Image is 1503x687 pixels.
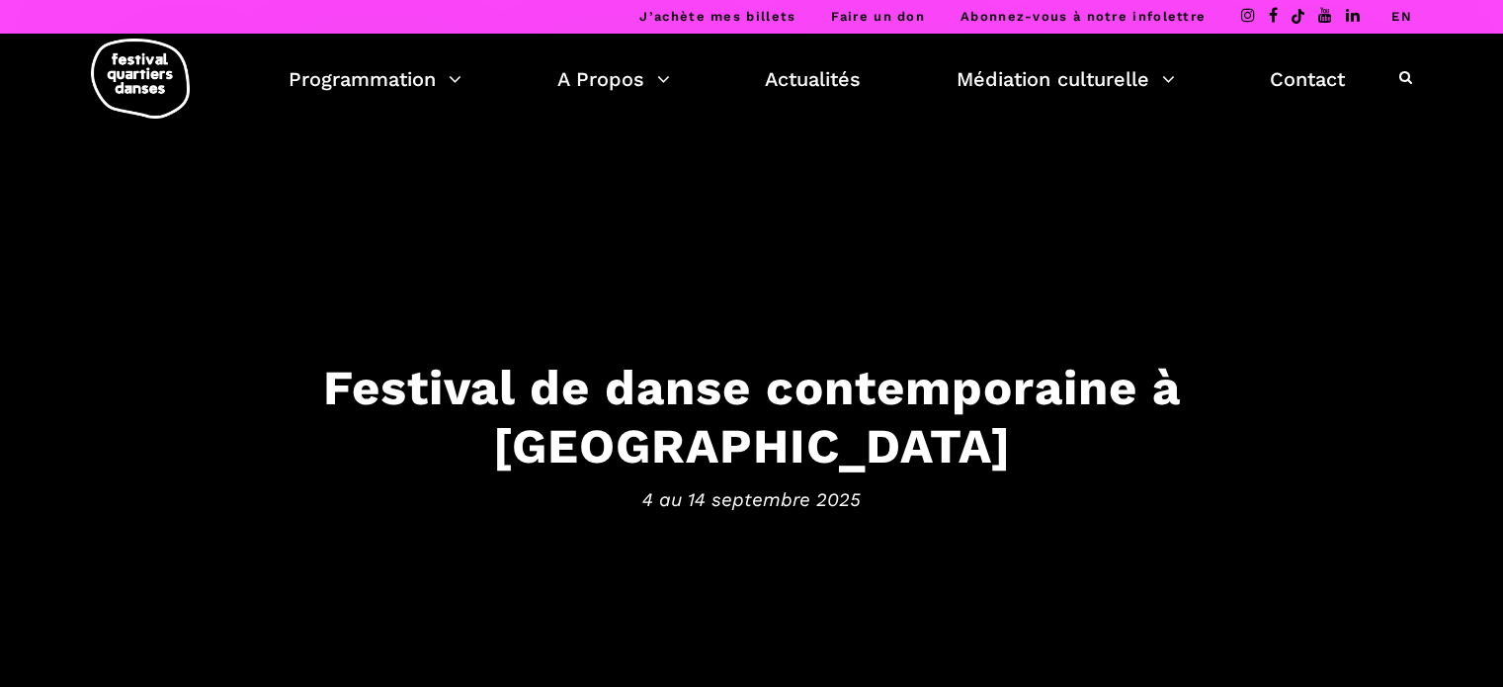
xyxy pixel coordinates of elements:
img: logo-fqd-med [91,39,190,119]
a: A Propos [557,62,670,96]
h3: Festival de danse contemporaine à [GEOGRAPHIC_DATA] [139,359,1365,475]
a: EN [1391,9,1412,24]
a: Médiation culturelle [957,62,1175,96]
span: 4 au 14 septembre 2025 [139,484,1365,514]
a: Actualités [765,62,861,96]
a: Contact [1270,62,1345,96]
a: J’achète mes billets [639,9,795,24]
a: Programmation [289,62,461,96]
a: Abonnez-vous à notre infolettre [960,9,1206,24]
a: Faire un don [831,9,925,24]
